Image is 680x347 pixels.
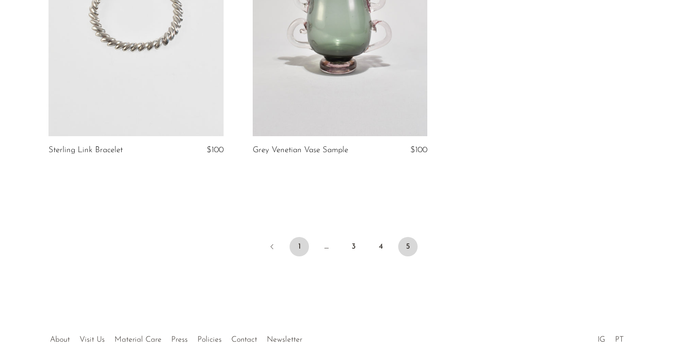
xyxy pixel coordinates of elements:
[317,237,336,256] span: …
[290,237,309,256] a: 1
[398,237,418,256] span: 5
[593,328,629,347] ul: Social Medias
[410,146,427,154] span: $100
[49,146,123,155] a: Sterling Link Bracelet
[171,336,188,344] a: Press
[253,146,348,155] a: Grey Venetian Vase Sample
[231,336,257,344] a: Contact
[344,237,363,256] a: 3
[80,336,105,344] a: Visit Us
[371,237,390,256] a: 4
[197,336,222,344] a: Policies
[262,237,282,258] a: Previous
[615,336,624,344] a: PT
[50,336,70,344] a: About
[114,336,162,344] a: Material Care
[45,328,307,347] ul: Quick links
[598,336,605,344] a: IG
[207,146,224,154] span: $100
